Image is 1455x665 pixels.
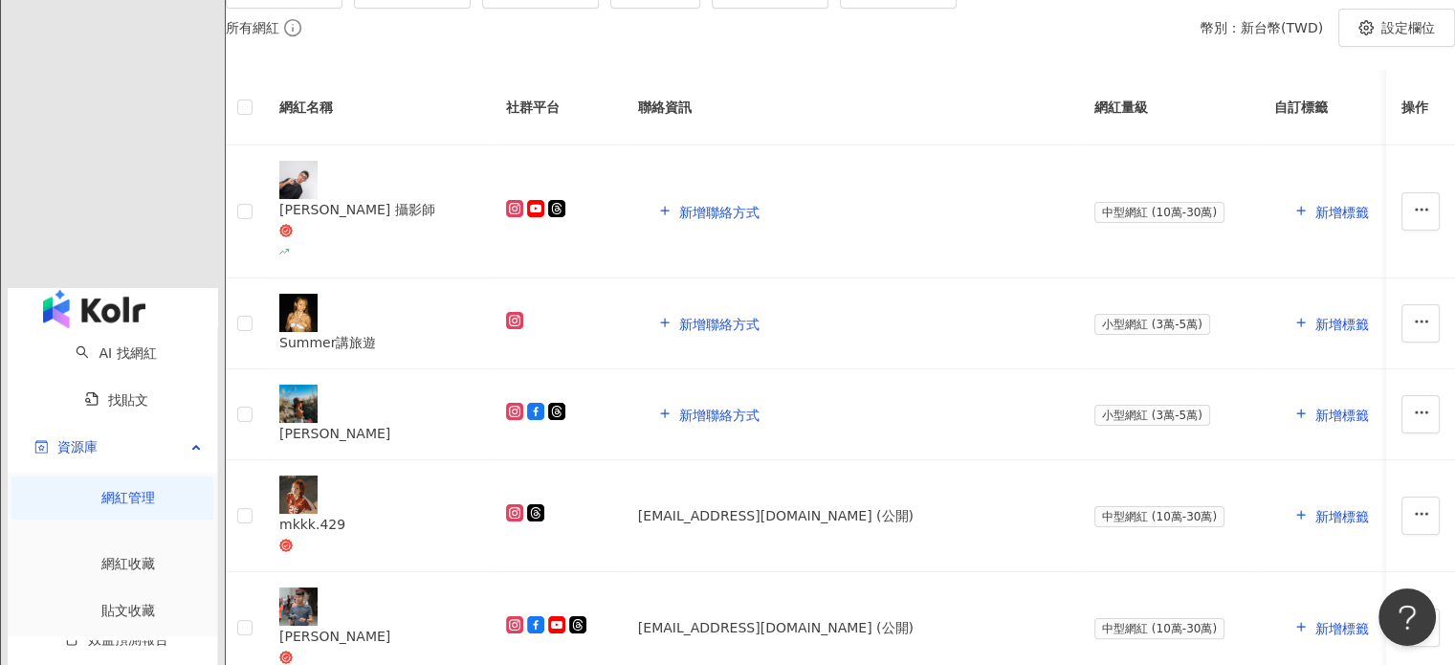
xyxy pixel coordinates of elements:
span: 中型網紅 (10萬-30萬) [1094,202,1224,223]
span: 資源庫 [57,426,98,469]
th: 網紅名稱 [264,70,491,145]
span: 小型網紅 (3萬-5萬) [1094,314,1210,335]
button: 新增標籤 [1274,192,1389,231]
span: 新增標籤 [1315,317,1369,332]
div: 所有網紅 [226,20,279,35]
button: 新增標籤 [1274,304,1389,343]
button: 新增聯絡方式 [638,395,780,433]
button: 新增標籤 [1274,497,1389,535]
img: KOL Avatar [279,476,318,514]
span: 新增標籤 [1315,509,1369,524]
th: 自訂標籤 [1259,70,1404,145]
th: 社群平台 [491,70,623,145]
button: 新增標籤 [1274,609,1389,647]
a: searchAI 找網紅 [76,345,156,361]
span: 新增標籤 [1315,205,1369,220]
a: 找貼文 [85,392,148,408]
button: 新增聯絡方式 [638,192,780,231]
div: [PERSON_NAME] [279,423,475,444]
div: Summer講旅遊 [279,332,475,353]
div: 幣別 ： 新台幣 ( TWD ) [1201,20,1323,35]
img: KOL Avatar [279,385,318,423]
span: 新增標籤 [1315,408,1369,423]
span: 中型網紅 (10萬-30萬) [1094,506,1224,527]
div: [PERSON_NAME] [279,626,475,647]
img: KOL Avatar [279,587,318,626]
iframe: Help Scout Beacon - Open [1378,588,1436,646]
th: 操作 [1386,70,1455,145]
a: 貼文收藏 [101,603,155,618]
span: 設定欄位 [1381,20,1435,35]
div: mkkk.429 [279,514,475,535]
button: 新增聯絡方式 [638,304,780,343]
img: KOL Avatar [279,161,318,199]
div: [EMAIL_ADDRESS][DOMAIN_NAME] (公開) [638,500,1064,531]
img: KOL Avatar [279,294,318,332]
span: 中型網紅 (10萬-30萬) [1094,618,1224,639]
span: 新增聯絡方式 [679,205,760,220]
th: 網紅量級 [1079,70,1259,145]
span: 小型網紅 (3萬-5萬) [1094,405,1210,426]
span: 新增聯絡方式 [679,408,760,423]
div: [PERSON_NAME] 攝影師 [279,199,475,220]
div: [EMAIL_ADDRESS][DOMAIN_NAME] (公開) [638,612,1064,643]
div: [EMAIL_ADDRESS][DOMAIN_NAME] (公開) [638,505,914,526]
th: 聯絡資訊 [623,70,1079,145]
div: [EMAIL_ADDRESS][DOMAIN_NAME] (公開) [638,617,914,638]
span: 新增標籤 [1315,621,1369,636]
img: logo [43,290,145,328]
a: 網紅收藏 [101,556,155,571]
span: 新增聯絡方式 [679,317,760,332]
a: 網紅管理 [101,490,155,505]
button: 設定欄位 [1338,9,1455,47]
button: 新增標籤 [1274,395,1389,433]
